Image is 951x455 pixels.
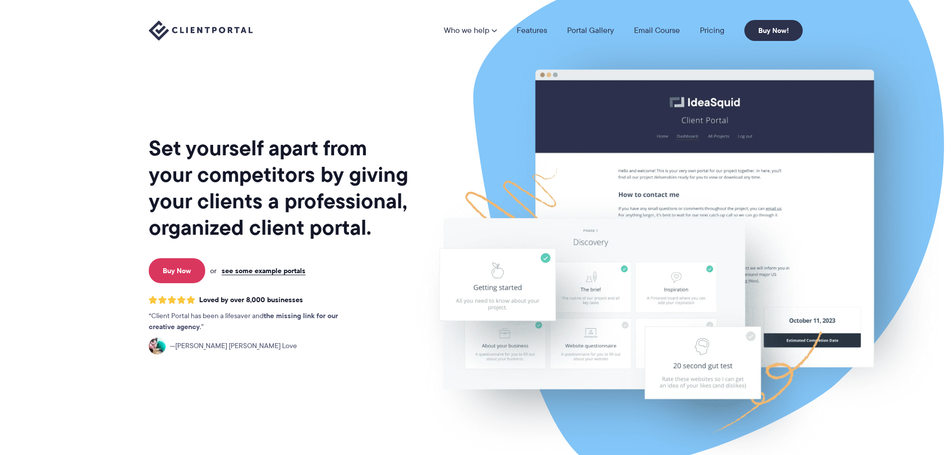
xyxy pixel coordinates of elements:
span: Loved by over 8,000 businesses [199,296,303,304]
a: Features [517,26,547,34]
a: Buy Now! [744,20,803,41]
strong: the missing link for our creative agency [149,310,338,332]
a: Who we help [444,26,497,34]
a: Buy Now [149,258,205,283]
a: Pricing [700,26,724,34]
a: Email Course [634,26,680,34]
a: Portal Gallery [567,26,614,34]
h1: Set yourself apart from your competitors by giving your clients a professional, organized client ... [149,135,410,241]
a: see some example portals [222,266,306,275]
span: or [210,266,217,275]
span: [PERSON_NAME] [PERSON_NAME] Love [170,341,297,352]
p: Client Portal has been a lifesaver and . [149,311,358,333]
